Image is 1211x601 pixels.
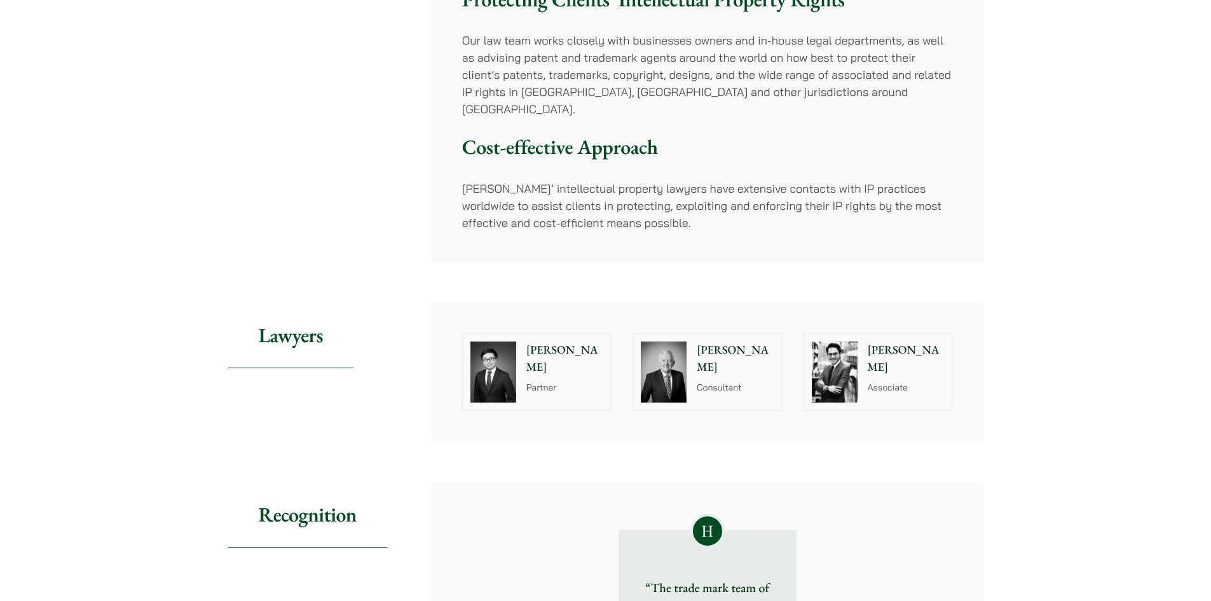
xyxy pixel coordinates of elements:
[228,303,353,368] h2: Lawyers
[526,381,603,394] p: Partner
[868,342,945,376] p: [PERSON_NAME]
[462,135,953,159] h3: Cost-effective Approach
[462,32,953,118] p: Our law team works closely with businesses owners and in-house legal departments, as well as advi...
[633,333,782,411] a: [PERSON_NAME] Consultant
[697,342,774,376] p: [PERSON_NAME]
[462,180,953,231] p: [PERSON_NAME]’ intellectual property lawyers have extensive contacts with IP practices worldwide ...
[228,482,387,548] h2: Recognition
[804,333,953,411] a: [PERSON_NAME] Associate
[697,381,774,394] p: Consultant
[526,342,603,376] p: [PERSON_NAME]
[462,333,612,411] a: [PERSON_NAME] Partner
[868,381,945,394] p: Associate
